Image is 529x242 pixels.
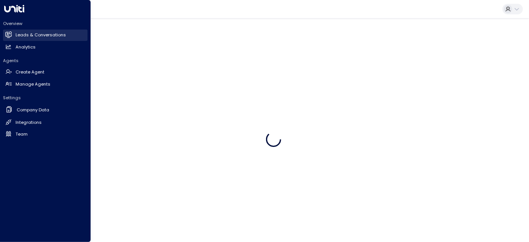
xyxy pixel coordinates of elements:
[16,81,50,87] h2: Manage Agents
[3,30,88,41] a: Leads & Conversations
[16,69,44,75] h2: Create Agent
[3,67,88,78] a: Create Agent
[3,95,88,101] h2: Settings
[3,117,88,128] a: Integrations
[3,128,88,140] a: Team
[3,78,88,90] a: Manage Agents
[16,119,42,126] h2: Integrations
[3,41,88,53] a: Analytics
[16,32,66,38] h2: Leads & Conversations
[3,20,88,27] h2: Overview
[16,44,36,50] h2: Analytics
[3,58,88,64] h2: Agents
[17,107,49,113] h2: Company Data
[16,131,28,137] h2: Team
[3,104,88,116] a: Company Data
